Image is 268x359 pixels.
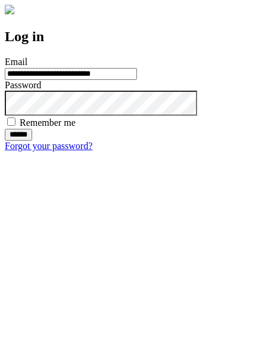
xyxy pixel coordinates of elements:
[5,29,263,45] h2: Log in
[5,57,27,67] label: Email
[20,117,76,128] label: Remember me
[5,5,14,14] img: logo-4e3dc11c47720685a147b03b5a06dd966a58ff35d612b21f08c02c0306f2b779.png
[5,141,92,151] a: Forgot your password?
[5,80,41,90] label: Password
